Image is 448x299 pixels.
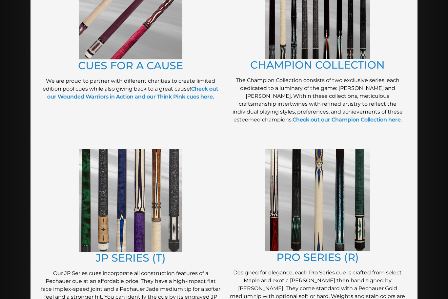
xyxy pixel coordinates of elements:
a: Check out our Champion Collection here [293,117,401,123]
p: We are proud to partner with different charities to create limited edition pool cues while also g... [40,77,221,101]
p: The Champion Collection consists of two exclusive series, each dedicated to a luminary of the gam... [227,77,408,124]
a: CUES FOR A CAUSE [78,59,183,72]
a: PRO SERIES (R) [276,251,359,264]
a: CHAMPION COLLECTION [250,59,385,72]
a: JP SERIES (T) [96,252,166,265]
